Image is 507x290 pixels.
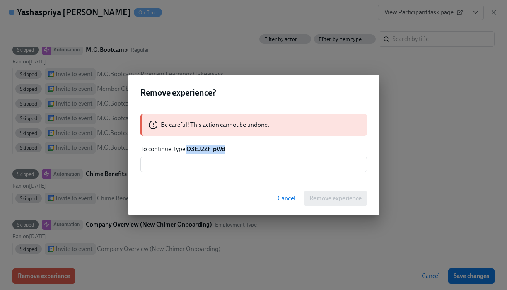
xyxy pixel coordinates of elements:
[140,87,367,99] h2: Remove experience?
[278,194,295,202] span: Cancel
[272,191,301,206] button: Cancel
[140,145,367,154] p: To continue, type
[161,121,269,129] p: Be careful! This action cannot be undone.
[186,145,225,153] strong: O3EJ2Zf_pWd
